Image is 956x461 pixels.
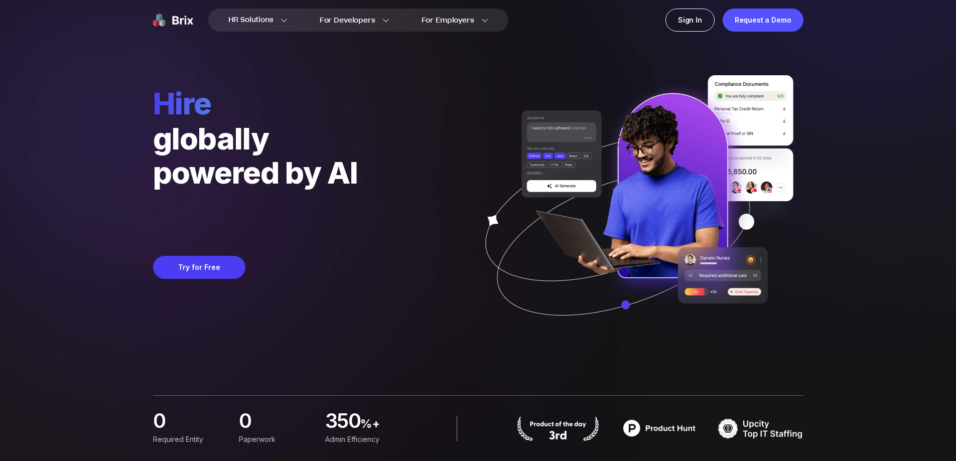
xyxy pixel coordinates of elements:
img: product hunt badge [617,416,702,441]
a: Sign In [665,9,715,32]
span: For Employers [422,15,474,26]
span: 0 [239,412,251,429]
img: TOP IT STAFFING [718,416,803,441]
a: Request a Demo [723,9,803,32]
button: Try for Free [153,256,245,279]
img: ai generate [467,75,803,345]
img: product hunt badge [515,416,601,441]
div: globally [153,121,358,156]
div: Required Entity [153,434,227,445]
span: hire [153,85,358,121]
span: For Developers [320,15,375,26]
span: 0 [153,412,165,429]
div: Paperwork [239,434,313,445]
span: 350 [325,412,360,432]
div: Admin Efficiency [325,434,398,445]
span: %+ [360,416,398,436]
span: HR Solutions [228,12,274,28]
div: powered by AI [153,156,358,190]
